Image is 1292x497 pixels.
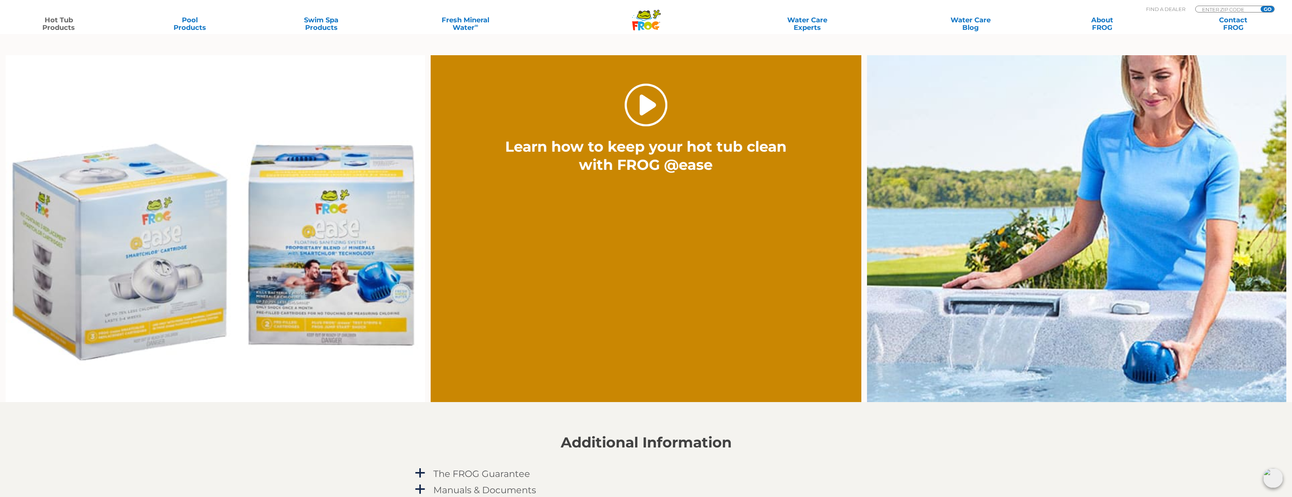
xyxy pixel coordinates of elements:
[414,484,426,495] span: a
[475,22,478,28] sup: ∞
[6,55,425,402] img: Ease Packaging
[414,467,426,479] span: a
[433,469,530,479] h4: The FROG Guarantee
[433,485,536,495] h4: Manuals & Documents
[1182,16,1284,31] a: ContactFROG
[414,434,879,451] h2: Additional Information
[724,16,890,31] a: Water CareExperts
[1263,468,1283,488] img: openIcon
[1261,6,1274,12] input: GO
[270,16,372,31] a: Swim SpaProducts
[1051,16,1153,31] a: AboutFROG
[414,483,879,497] a: a Manuals & Documents
[8,16,110,31] a: Hot TubProducts
[139,16,241,31] a: PoolProducts
[1201,6,1252,12] input: Zip Code Form
[495,138,797,174] h2: Learn how to keep your hot tub clean with FROG @ease
[920,16,1022,31] a: Water CareBlog
[1146,6,1185,12] p: Find A Dealer
[867,55,1286,402] img: fpo-flippin-frog-2
[625,84,667,126] a: Play Video
[414,467,879,481] a: a The FROG Guarantee
[402,16,529,31] a: Fresh MineralWater∞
